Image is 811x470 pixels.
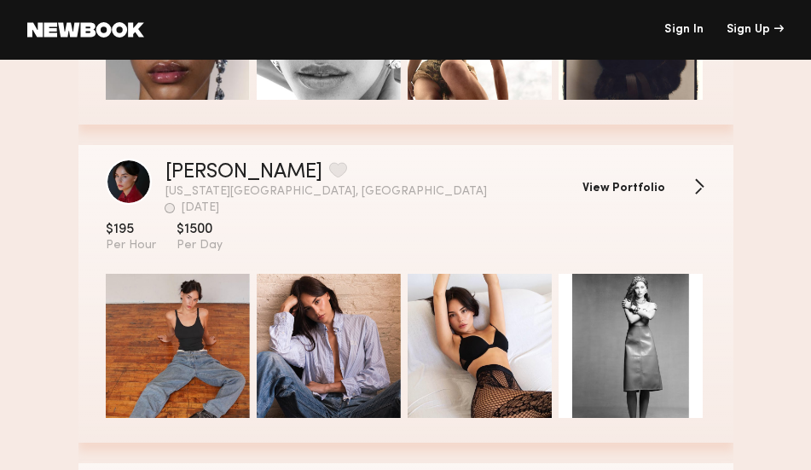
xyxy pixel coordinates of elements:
[727,24,784,36] div: Sign Up
[106,221,156,238] span: $195
[177,238,223,253] span: Per Day
[106,238,156,253] span: Per Hour
[177,221,223,238] span: $1500
[582,183,665,194] span: View Portfolio
[165,186,569,198] span: [US_STATE][GEOGRAPHIC_DATA], [GEOGRAPHIC_DATA]
[165,162,322,183] a: [PERSON_NAME]
[664,24,704,36] a: Sign In
[182,202,219,214] div: [DATE]
[582,178,706,195] a: View Portfolio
